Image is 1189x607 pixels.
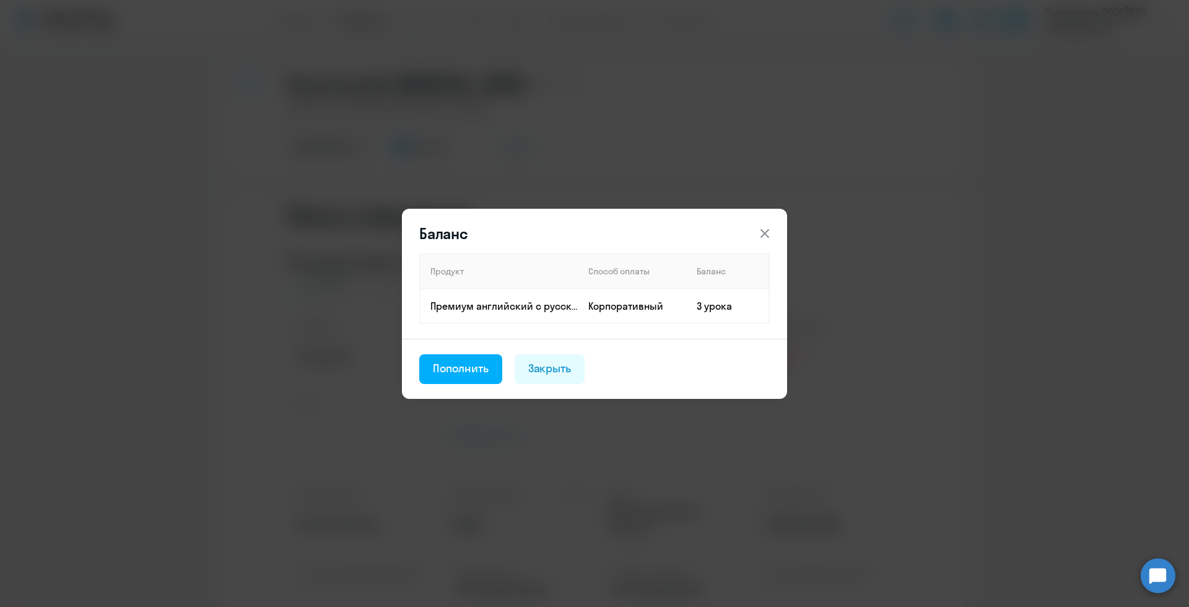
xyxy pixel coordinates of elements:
[687,289,769,323] td: 3 урока
[578,254,687,289] th: Способ оплаты
[687,254,769,289] th: Баланс
[420,254,578,289] th: Продукт
[430,299,578,313] p: Премиум английский с русскоговорящим преподавателем
[528,360,572,377] div: Закрыть
[578,289,687,323] td: Корпоративный
[419,354,502,384] button: Пополнить
[433,360,489,377] div: Пополнить
[402,224,787,243] header: Баланс
[515,354,585,384] button: Закрыть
